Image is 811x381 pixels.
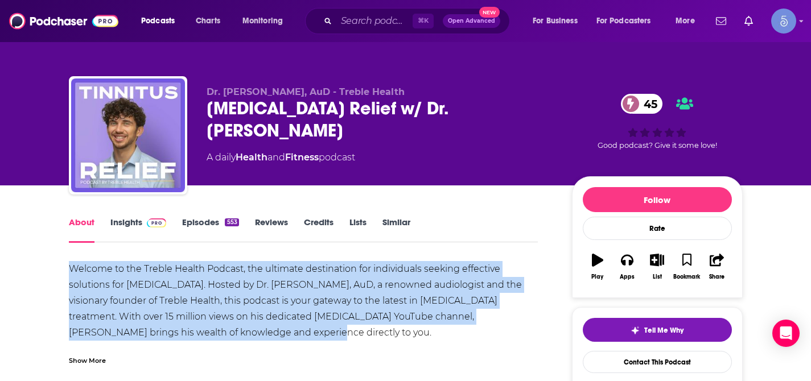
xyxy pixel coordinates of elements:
div: Share [709,274,724,280]
a: Reviews [255,217,288,243]
span: Dr. [PERSON_NAME], AuD - Treble Health [207,86,405,97]
div: 553 [225,218,238,226]
a: Credits [304,217,334,243]
div: 45Good podcast? Give it some love! [572,86,743,157]
a: InsightsPodchaser Pro [110,217,167,243]
span: Tell Me Why [644,326,684,335]
button: Follow [583,187,732,212]
span: New [479,7,500,18]
button: Apps [612,246,642,287]
span: For Business [533,13,578,29]
button: open menu [589,12,668,30]
span: ⌘ K [413,14,434,28]
button: open menu [133,12,190,30]
div: Play [591,274,603,280]
a: Health [236,152,267,163]
img: Tinnitus Relief w/ Dr. Ben Thompson [71,78,185,192]
span: Charts [196,13,220,29]
div: A daily podcast [207,151,355,164]
div: Search podcasts, credits, & more... [316,8,521,34]
span: More [676,13,695,29]
input: Search podcasts, credits, & more... [336,12,413,30]
span: and [267,152,285,163]
a: Charts [188,12,227,30]
div: Apps [620,274,635,280]
span: For Podcasters [596,13,651,29]
a: Show notifications dropdown [740,11,758,31]
button: open menu [234,12,298,30]
a: 45 [621,94,663,114]
button: Show profile menu [771,9,796,34]
a: Similar [382,217,410,243]
span: Logged in as Spiral5-G1 [771,9,796,34]
a: Show notifications dropdown [711,11,731,31]
img: User Profile [771,9,796,34]
button: open menu [525,12,592,30]
div: Bookmark [673,274,700,280]
button: open menu [668,12,709,30]
button: Play [583,246,612,287]
span: Good podcast? Give it some love! [598,141,717,150]
button: Share [702,246,731,287]
div: Open Intercom Messenger [772,320,800,347]
button: Open AdvancedNew [443,14,500,28]
button: List [642,246,672,287]
button: Bookmark [672,246,702,287]
a: Lists [349,217,367,243]
div: List [653,274,662,280]
span: Open Advanced [448,18,495,24]
span: Monitoring [242,13,283,29]
a: Contact This Podcast [583,351,732,373]
div: Rate [583,217,732,240]
button: tell me why sparkleTell Me Why [583,318,732,342]
img: tell me why sparkle [631,326,640,335]
span: 45 [632,94,663,114]
img: Podchaser Pro [147,218,167,227]
a: Fitness [285,152,319,163]
span: Podcasts [141,13,175,29]
img: Podchaser - Follow, Share and Rate Podcasts [9,10,118,32]
a: Episodes553 [182,217,238,243]
a: About [69,217,94,243]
